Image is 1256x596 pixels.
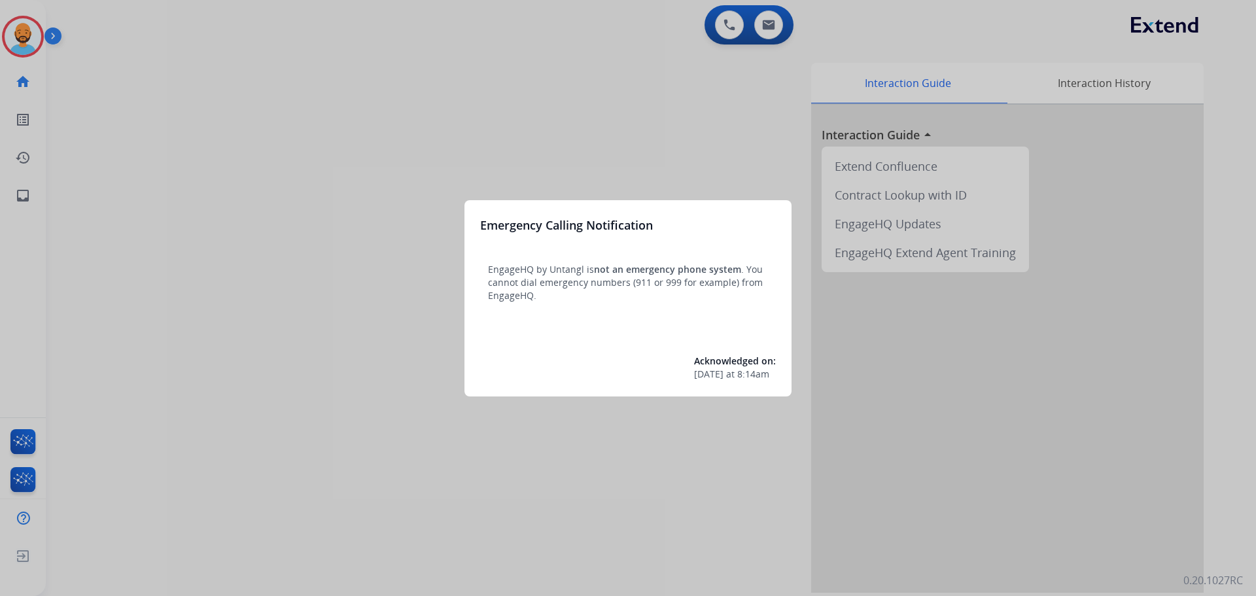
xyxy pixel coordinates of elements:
[694,355,776,367] span: Acknowledged on:
[1183,572,1243,588] p: 0.20.1027RC
[694,368,776,381] div: at
[594,263,741,275] span: not an emergency phone system
[694,368,724,381] span: [DATE]
[480,216,653,234] h3: Emergency Calling Notification
[488,263,768,302] p: EngageHQ by Untangl is . You cannot dial emergency numbers (911 or 999 for example) from EngageHQ.
[737,368,769,381] span: 8:14am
